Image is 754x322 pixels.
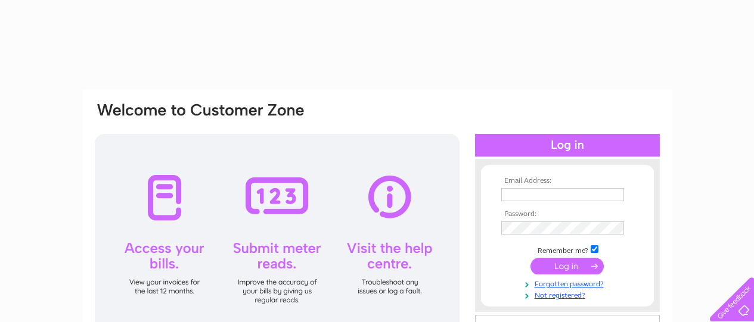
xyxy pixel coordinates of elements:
[501,289,637,300] a: Not registered?
[498,243,637,255] td: Remember me?
[501,277,637,289] a: Forgotten password?
[498,210,637,218] th: Password:
[530,258,604,274] input: Submit
[498,177,637,185] th: Email Address:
